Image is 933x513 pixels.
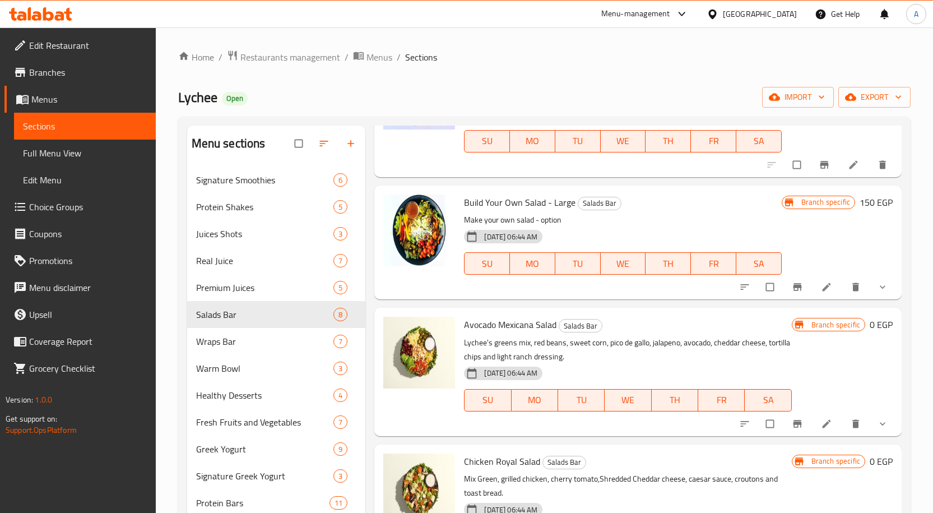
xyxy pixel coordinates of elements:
[860,195,893,210] h6: 150 EGP
[838,87,911,108] button: export
[821,418,834,429] a: Edit menu item
[178,85,217,110] span: Lychee
[334,202,347,212] span: 5
[807,456,865,466] span: Branch specific
[333,308,347,321] div: items
[543,456,586,469] span: Salads Bar
[650,256,686,272] span: TH
[333,254,347,267] div: items
[558,389,605,412] button: TU
[187,328,366,355] div: Wraps Bar7
[464,252,510,275] button: SU
[4,59,156,86] a: Branches
[196,335,334,348] span: Wraps Bar
[334,309,347,320] span: 8
[334,471,347,482] span: 3
[329,496,347,510] div: items
[785,275,812,299] button: Branch-specific-item
[4,328,156,355] a: Coverage Report
[227,50,340,64] a: Restaurants management
[334,390,347,401] span: 4
[187,193,366,220] div: Protein Shakes5
[759,413,783,435] span: Select to update
[691,130,736,152] button: FR
[334,256,347,266] span: 7
[510,130,555,152] button: MO
[560,256,596,272] span: TU
[605,133,642,149] span: WE
[196,496,330,510] span: Protein Bars
[187,301,366,328] div: Salads Bar8
[187,220,366,247] div: Juices Shots3
[29,335,147,348] span: Coverage Report
[366,50,392,64] span: Menus
[334,336,347,347] span: 7
[480,232,542,242] span: [DATE] 06:44 AM
[240,50,340,64] span: Restaurants management
[691,252,736,275] button: FR
[741,256,777,272] span: SA
[196,442,334,456] div: Greek Yogurt
[4,193,156,220] a: Choice Groups
[480,368,542,378] span: [DATE] 06:44 AM
[695,256,732,272] span: FR
[703,392,740,408] span: FR
[334,175,347,186] span: 6
[334,444,347,455] span: 9
[192,135,266,152] h2: Menu sections
[187,247,366,274] div: Real Juice7
[771,90,825,104] span: import
[4,355,156,382] a: Grocery Checklist
[333,469,347,483] div: items
[333,389,347,402] div: items
[187,355,366,382] div: Warm Bowl3
[605,389,651,412] button: WE
[14,140,156,167] a: Full Menu View
[333,173,347,187] div: items
[650,133,686,149] span: TH
[187,382,366,409] div: Healthy Desserts4
[334,229,347,239] span: 3
[736,252,782,275] button: SA
[646,252,691,275] button: TH
[870,454,893,469] h6: 0 EGP
[843,275,870,299] button: delete
[785,412,812,436] button: Branch-specific-item
[786,154,810,175] span: Select to update
[870,412,897,436] button: show more
[383,317,455,389] img: Avocado Mexicana Salad
[469,256,505,272] span: SU
[29,66,147,79] span: Branches
[723,8,797,20] div: [GEOGRAPHIC_DATA]
[464,130,510,152] button: SU
[6,423,77,437] a: Support.OpsPlatform
[510,252,555,275] button: MO
[187,436,366,463] div: Greek Yogurt9
[187,463,366,489] div: Signature Greek Yogurt3
[4,32,156,59] a: Edit Restaurant
[732,275,759,299] button: sort-choices
[559,320,602,332] span: Salads Bar
[601,252,646,275] button: WE
[698,389,745,412] button: FR
[4,220,156,247] a: Coupons
[196,415,334,429] span: Fresh Fruits and Vegetables
[222,92,248,105] div: Open
[196,362,334,375] div: Warm Bowl
[469,392,507,408] span: SU
[334,417,347,428] span: 7
[464,213,781,227] p: Make your own salad - option
[23,119,147,133] span: Sections
[334,283,347,293] span: 5
[29,362,147,375] span: Grocery Checklist
[196,389,334,402] div: Healthy Desserts
[749,392,787,408] span: SA
[847,90,902,104] span: export
[560,133,596,149] span: TU
[609,392,647,408] span: WE
[187,409,366,436] div: Fresh Fruits and Vegetables7
[353,50,392,64] a: Menus
[196,308,334,321] div: Salads Bar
